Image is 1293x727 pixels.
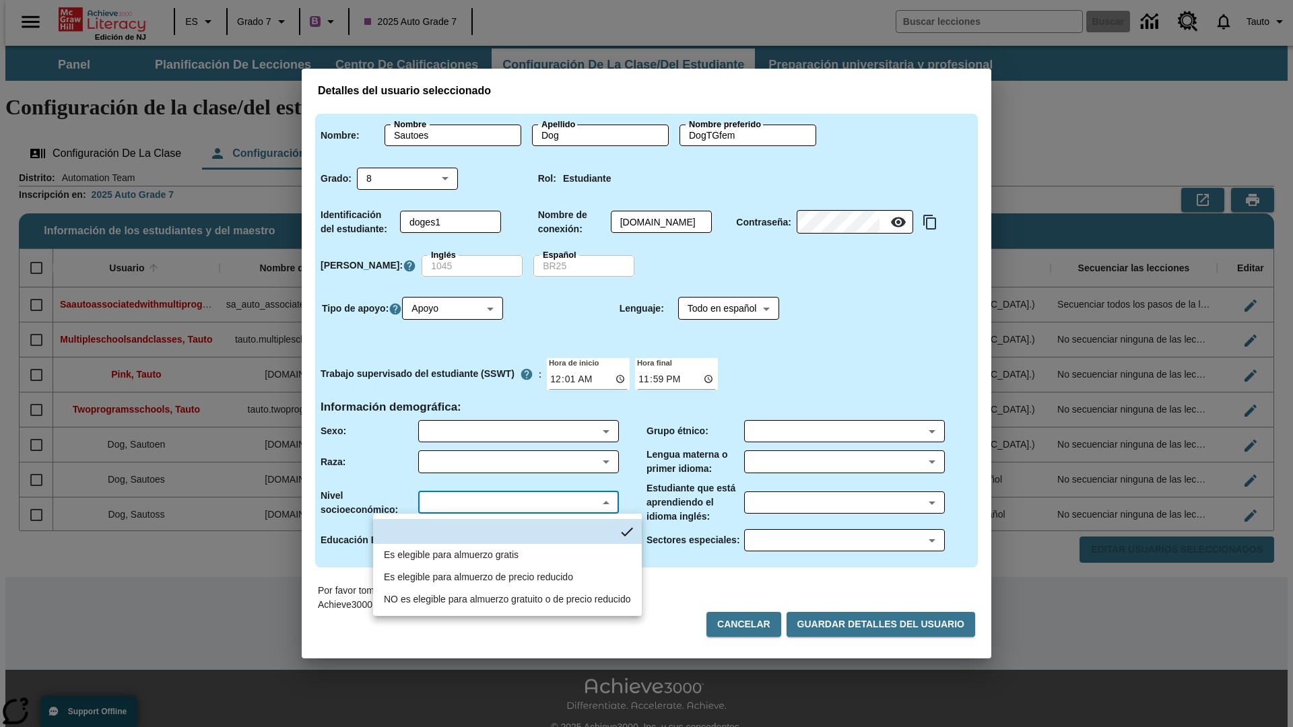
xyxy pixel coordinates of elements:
div: Es elegible para almuerzo de precio reducido [384,570,573,584]
li: 11 [373,544,642,566]
div: NO es elegible para almuerzo gratuito o de precio reducido [384,592,631,607]
li: 12 [373,566,642,588]
div: Es elegible para almuerzo gratis [384,548,519,562]
li: no hay elementos seleccionados [373,519,642,544]
li: 13 [373,588,642,611]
